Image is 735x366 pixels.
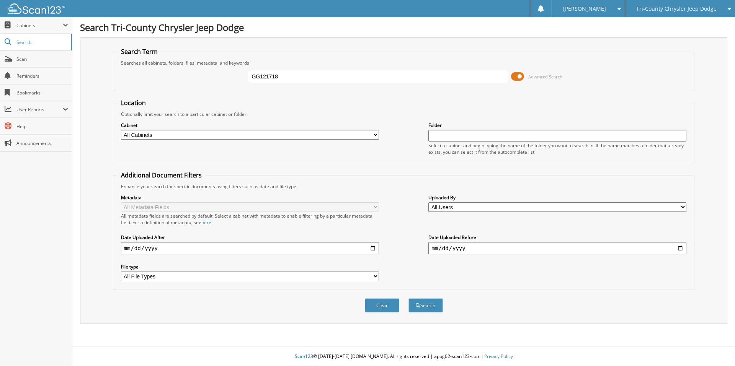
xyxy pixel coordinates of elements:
[528,74,562,80] span: Advanced Search
[563,7,606,11] span: [PERSON_NAME]
[428,194,686,201] label: Uploaded By
[16,39,67,46] span: Search
[16,140,68,146] span: Announcements
[16,89,68,96] span: Bookmarks
[121,122,379,129] label: Cabinet
[428,142,686,155] div: Select a cabinet and begin typing the name of the folder you want to search in. If the name match...
[117,171,206,179] legend: Additional Document Filters
[121,264,379,270] label: File type
[121,242,379,254] input: start
[16,73,68,79] span: Reminders
[428,242,686,254] input: end
[295,353,313,359] span: Scan123
[72,347,735,366] div: © [DATE]-[DATE] [DOMAIN_NAME]. All rights reserved | appg02-scan123-com |
[117,111,691,117] div: Optionally limit your search to a particular cabinet or folder
[121,213,379,226] div: All metadata fields are searched by default. Select a cabinet with metadata to enable filtering b...
[117,99,150,107] legend: Location
[365,298,399,312] button: Clear
[8,3,65,14] img: scan123-logo-white.svg
[117,47,162,56] legend: Search Term
[428,122,686,129] label: Folder
[16,106,63,113] span: User Reports
[80,21,727,34] h1: Search Tri-County Chrysler Jeep Dodge
[428,234,686,241] label: Date Uploaded Before
[636,7,717,11] span: Tri-County Chrysler Jeep Dodge
[16,123,68,130] span: Help
[408,298,443,312] button: Search
[121,234,379,241] label: Date Uploaded After
[121,194,379,201] label: Metadata
[117,60,691,66] div: Searches all cabinets, folders, files, metadata, and keywords
[201,219,211,226] a: here
[16,22,63,29] span: Cabinets
[484,353,513,359] a: Privacy Policy
[16,56,68,62] span: Scan
[117,183,691,190] div: Enhance your search for specific documents using filters such as date and file type.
